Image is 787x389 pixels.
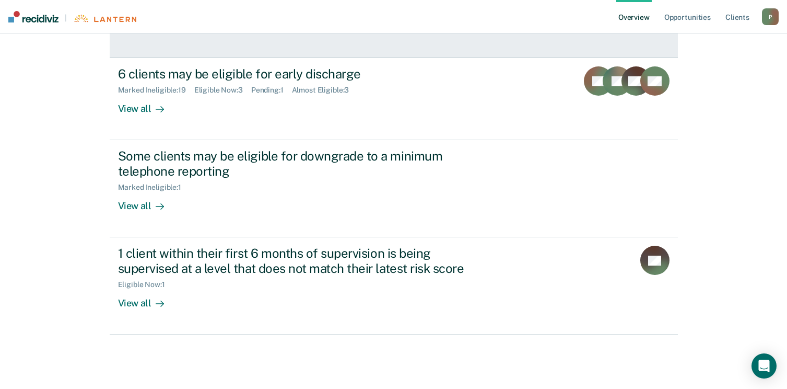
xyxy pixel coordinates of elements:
[110,237,678,335] a: 1 client within their first 6 months of supervision is being supervised at a level that does not ...
[118,246,485,276] div: 1 client within their first 6 months of supervision is being supervised at a level that does not ...
[73,15,136,22] img: Lantern
[251,86,292,95] div: Pending : 1
[118,148,485,179] div: Some clients may be eligible for downgrade to a minimum telephone reporting
[751,353,777,379] div: Open Intercom Messenger
[110,58,678,140] a: 6 clients may be eligible for early dischargeMarked Ineligible:19Eligible Now:3Pending:1Almost El...
[762,8,779,25] button: P
[110,140,678,237] a: Some clients may be eligible for downgrade to a minimum telephone reportingMarked Ineligible:1Vie...
[118,66,485,82] div: 6 clients may be eligible for early discharge
[118,95,177,115] div: View all
[194,86,251,95] div: Eligible Now : 3
[118,86,194,95] div: Marked Ineligible : 19
[118,192,177,212] div: View all
[292,86,358,95] div: Almost Eligible : 3
[118,183,190,192] div: Marked Ineligible : 1
[58,14,73,22] span: |
[8,11,136,22] a: |
[118,289,177,310] div: View all
[8,11,58,22] img: Recidiviz
[118,280,173,289] div: Eligible Now : 1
